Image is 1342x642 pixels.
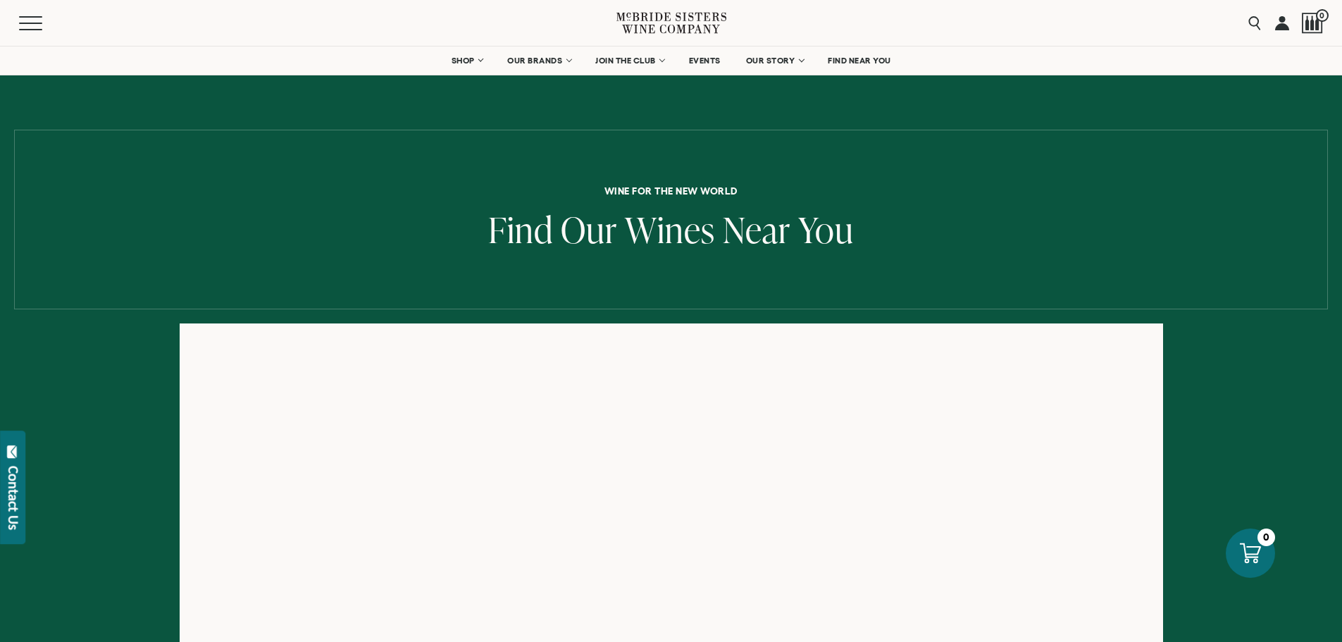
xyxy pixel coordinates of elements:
[828,56,891,66] span: FIND NEAR YOU
[723,205,790,254] span: Near
[746,56,795,66] span: OUR STORY
[819,47,900,75] a: FIND NEAR YOU
[595,56,656,66] span: JOIN THE CLUB
[507,56,562,66] span: OUR BRANDS
[680,47,730,75] a: EVENTS
[451,56,475,66] span: SHOP
[689,56,721,66] span: EVENTS
[498,47,579,75] a: OUR BRANDS
[625,205,715,254] span: Wines
[561,205,617,254] span: Our
[442,47,491,75] a: SHOP
[6,466,20,530] div: Contact Us
[1316,9,1329,22] span: 0
[798,205,854,254] span: You
[19,16,70,30] button: Mobile Menu Trigger
[737,47,812,75] a: OUR STORY
[586,47,673,75] a: JOIN THE CLUB
[1257,529,1275,546] div: 0
[488,205,553,254] span: Find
